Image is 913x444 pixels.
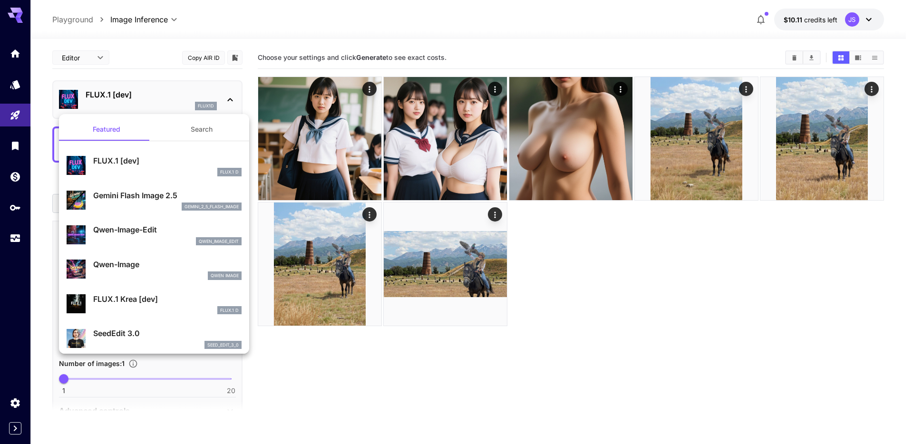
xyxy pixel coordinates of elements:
p: Qwen Image [211,272,239,279]
div: Qwen-Image-Editqwen_image_edit [67,220,242,249]
p: Gemini Flash Image 2.5 [93,190,242,201]
p: qwen_image_edit [199,238,239,245]
button: Search [154,118,249,141]
p: FLUX.1 D [220,307,239,314]
div: FLUX.1 Krea [dev]FLUX.1 D [67,290,242,319]
p: SeedEdit 3.0 [93,328,242,339]
p: Qwen-Image [93,259,242,270]
p: FLUX.1 Krea [dev] [93,293,242,305]
p: FLUX.1 D [220,169,239,175]
button: Featured [59,118,154,141]
p: FLUX.1 [dev] [93,155,242,166]
div: Gemini Flash Image 2.5gemini_2_5_flash_image [67,186,242,215]
div: Qwen-ImageQwen Image [67,255,242,284]
div: FLUX.1 [dev]FLUX.1 D [67,151,242,180]
div: SeedEdit 3.0seed_edit_3_0 [67,324,242,353]
p: gemini_2_5_flash_image [185,203,239,210]
p: Qwen-Image-Edit [93,224,242,235]
p: seed_edit_3_0 [207,342,239,348]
